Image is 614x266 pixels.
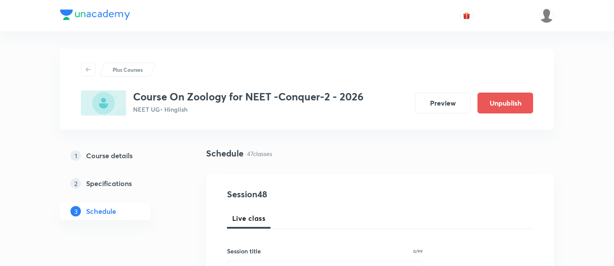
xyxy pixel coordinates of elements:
[86,150,133,161] h5: Course details
[463,12,471,20] img: avatar
[60,10,130,22] a: Company Logo
[70,178,81,189] p: 2
[86,178,132,189] h5: Specifications
[415,93,471,113] button: Preview
[227,188,386,201] h4: Session 48
[70,206,81,216] p: 3
[60,10,130,20] img: Company Logo
[133,90,364,103] h3: Course On Zoology for NEET -Conquer-2 - 2026
[60,147,178,164] a: 1Course details
[206,147,244,160] h4: Schedule
[413,249,423,253] p: 0/99
[133,105,364,114] p: NEET UG • Hinglish
[227,246,261,256] h6: Session title
[247,149,272,158] p: 47 classes
[86,206,116,216] h5: Schedule
[539,8,554,23] img: Mustafa kamal
[477,93,533,113] button: Unpublish
[460,9,474,23] button: avatar
[70,150,81,161] p: 1
[60,175,178,192] a: 2Specifications
[81,90,126,116] img: A92B0F06-0DAE-428E-91F0-EF9BEB585B64_plus.png
[232,213,265,223] span: Live class
[113,66,143,73] p: Plus Courses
